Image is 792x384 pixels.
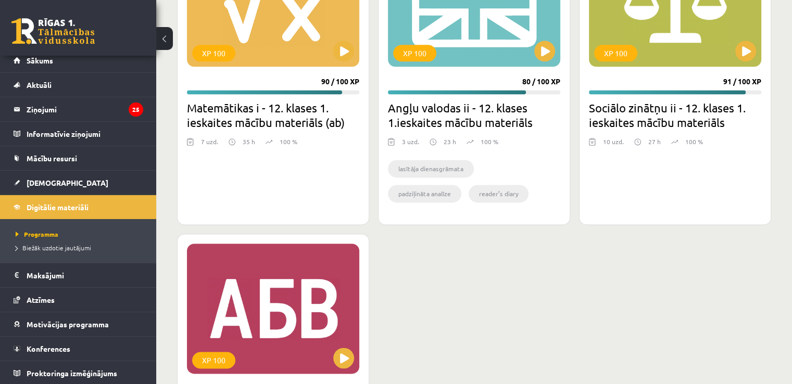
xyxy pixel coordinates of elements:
[192,45,235,61] div: XP 100
[685,137,703,146] p: 100 %
[27,368,117,378] span: Proktoringa izmēģinājums
[14,312,143,336] a: Motivācijas programma
[27,263,143,287] legend: Maksājumi
[27,122,143,146] legend: Informatīvie ziņojumi
[14,171,143,195] a: [DEMOGRAPHIC_DATA]
[280,137,297,146] p: 100 %
[481,137,498,146] p: 100 %
[187,100,359,130] h2: Matemātikas i - 12. klases 1. ieskaites mācību materiāls (ab)
[14,122,143,146] a: Informatīvie ziņojumi
[469,185,529,202] li: reader’s diary
[648,137,661,146] p: 27 h
[129,103,143,117] i: 25
[444,137,456,146] p: 23 h
[388,185,461,202] li: padziļināta analīze
[14,97,143,121] a: Ziņojumi25
[27,80,52,89] span: Aktuāli
[243,137,255,146] p: 35 h
[16,230,58,238] span: Programma
[27,202,89,212] span: Digitālie materiāli
[27,319,109,329] span: Motivācijas programma
[388,100,560,130] h2: Angļu valodas ii - 12. klases 1.ieskaites mācību materiāls
[14,263,143,287] a: Maksājumi
[16,229,146,239] a: Programma
[27,97,143,121] legend: Ziņojumi
[201,137,218,152] div: 7 uzd.
[402,137,419,152] div: 3 uzd.
[27,153,77,163] span: Mācību resursi
[393,45,436,61] div: XP 100
[27,295,55,304] span: Atzīmes
[14,73,143,97] a: Aktuāli
[14,337,143,361] a: Konferences
[14,195,143,219] a: Digitālie materiāli
[388,160,474,177] li: lasītāja dienasgrāmata
[16,244,91,252] span: Biežāk uzdotie jautājumi
[14,48,143,72] a: Sākums
[16,243,146,252] a: Biežāk uzdotie jautājumi
[589,100,761,130] h2: Sociālo zinātņu ii - 12. klases 1. ieskaites mācību materiāls
[27,178,108,187] span: [DEMOGRAPHIC_DATA]
[14,146,143,170] a: Mācību resursi
[603,137,624,152] div: 10 uzd.
[14,288,143,312] a: Atzīmes
[594,45,637,61] div: XP 100
[192,352,235,368] div: XP 100
[11,18,95,44] a: Rīgas 1. Tālmācības vidusskola
[27,344,70,353] span: Konferences
[27,56,53,65] span: Sākums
